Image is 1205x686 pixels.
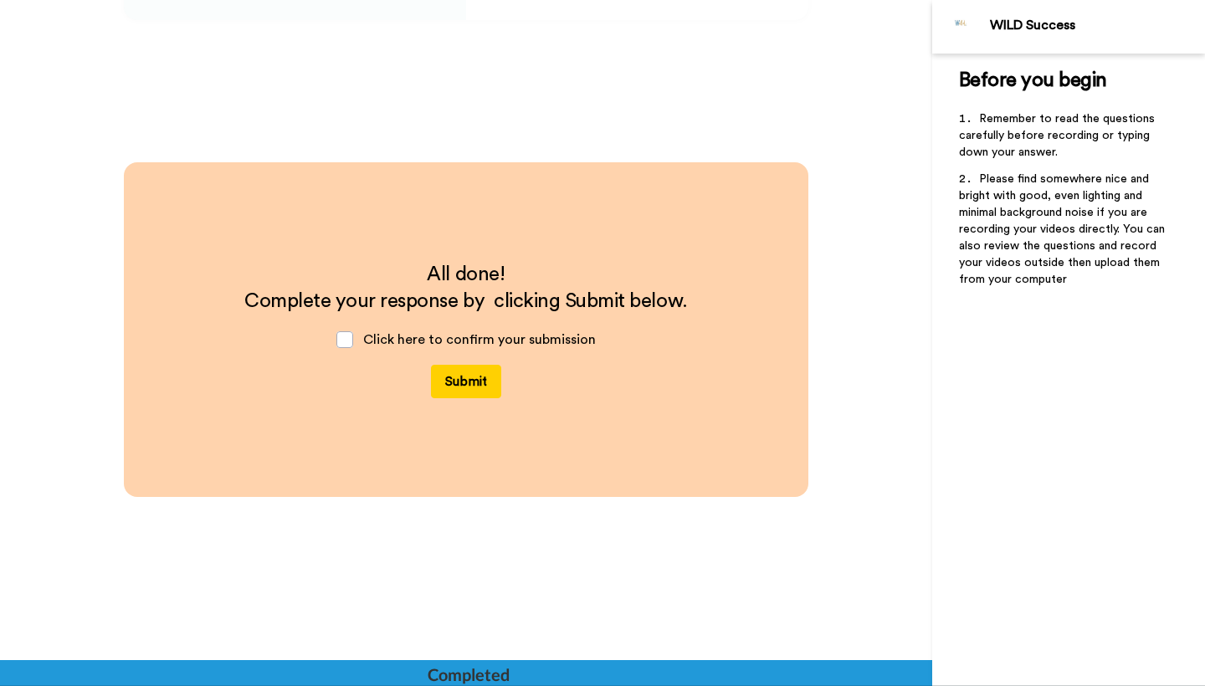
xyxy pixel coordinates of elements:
span: Before you begin [959,70,1107,90]
button: Submit [431,365,501,398]
span: Please find somewhere nice and bright with good, even lighting and minimal background noise if yo... [959,173,1168,285]
span: Click here to confirm your submission [363,333,596,346]
img: Profile Image [941,7,982,47]
span: All done! [427,264,505,284]
span: Remember to read the questions carefully before recording or typing down your answer. [959,113,1158,158]
div: Completed [428,663,508,686]
span: Complete your response by clicking Submit below. [244,291,687,311]
div: WILD Success [990,18,1204,33]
